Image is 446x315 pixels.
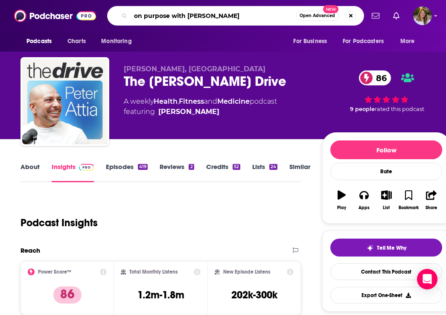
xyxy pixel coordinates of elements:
[107,6,364,26] div: Search podcasts, credits, & more...
[330,263,442,280] a: Contact This Podcast
[101,35,131,47] span: Monitoring
[131,9,296,23] input: Search podcasts, credits, & more...
[394,33,426,50] button: open menu
[137,289,184,301] h3: 1.2m-1.8m
[337,205,346,210] div: Play
[252,163,277,182] a: Lists24
[296,11,339,21] button: Open AdvancedNew
[179,97,204,105] a: Fitness
[20,163,40,182] a: About
[20,246,40,254] h2: Reach
[22,59,108,144] img: The Peter Attia Drive
[26,35,52,47] span: Podcasts
[383,205,390,210] div: List
[124,96,277,117] div: A weekly podcast
[79,164,94,171] img: Podchaser Pro
[350,106,375,112] span: 9 people
[38,269,71,275] h2: Power Score™
[206,163,240,182] a: Credits52
[390,9,403,23] a: Show notifications dropdown
[337,33,396,50] button: open menu
[417,269,437,289] div: Open Intercom Messenger
[413,6,432,25] span: Logged in as mmann
[217,97,250,105] a: Medicine
[375,106,424,112] span: rated this podcast
[413,6,432,25] button: Show profile menu
[343,35,384,47] span: For Podcasters
[426,205,437,210] div: Share
[106,163,148,182] a: Episodes419
[20,216,98,229] h1: Podcast Insights
[353,185,375,216] button: Apps
[323,5,338,13] span: New
[67,35,86,47] span: Charts
[52,163,94,182] a: InsightsPodchaser Pro
[53,286,82,303] p: 86
[129,269,178,275] h2: Total Monthly Listens
[231,289,277,301] h3: 202k-300k
[330,163,442,180] div: Rate
[204,97,217,105] span: and
[14,8,96,24] img: Podchaser - Follow, Share and Rate Podcasts
[330,140,442,159] button: Follow
[124,65,265,73] span: [PERSON_NAME], [GEOGRAPHIC_DATA]
[399,205,419,210] div: Bookmark
[368,9,383,23] a: Show notifications dropdown
[138,164,148,170] div: 419
[158,107,219,117] a: Dr. Peter Attia
[233,164,240,170] div: 52
[293,35,327,47] span: For Business
[367,70,391,85] span: 86
[95,33,143,50] button: open menu
[289,163,310,182] a: Similar
[413,6,432,25] img: User Profile
[359,205,370,210] div: Apps
[223,269,270,275] h2: New Episode Listens
[178,97,179,105] span: ,
[330,239,442,257] button: tell me why sparkleTell Me Why
[400,35,415,47] span: More
[377,245,406,251] span: Tell Me Why
[330,185,353,216] button: Play
[359,70,391,85] a: 86
[287,33,338,50] button: open menu
[62,33,91,50] a: Charts
[20,33,63,50] button: open menu
[269,164,277,170] div: 24
[124,107,277,117] span: featuring
[154,97,178,105] a: Health
[398,185,420,216] button: Bookmark
[160,163,194,182] a: Reviews2
[420,185,442,216] button: Share
[189,164,194,170] div: 2
[375,185,397,216] button: List
[330,287,442,303] button: Export One-Sheet
[367,245,373,251] img: tell me why sparkle
[300,14,335,18] span: Open Advanced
